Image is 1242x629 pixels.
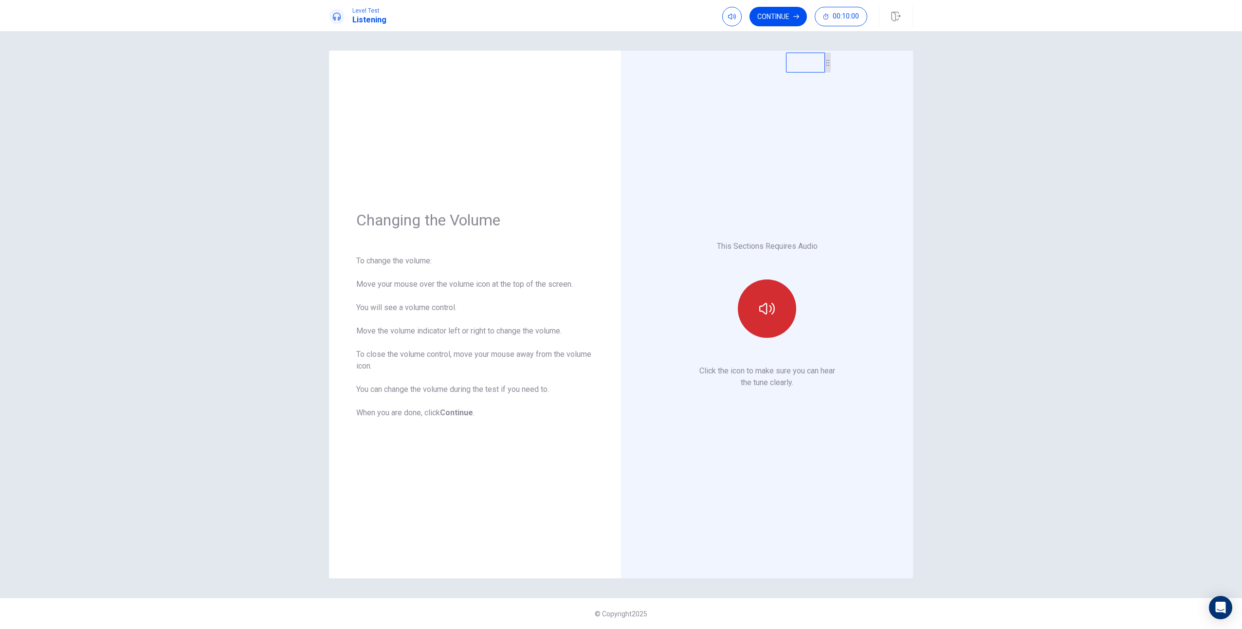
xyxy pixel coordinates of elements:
[595,610,647,618] span: © Copyright 2025
[749,7,807,26] button: Continue
[356,210,594,230] h1: Changing the Volume
[717,240,818,252] p: This Sections Requires Audio
[815,7,867,26] button: 00:10:00
[1209,596,1232,619] div: Open Intercom Messenger
[352,7,386,14] span: Level Test
[833,13,859,20] span: 00:10:00
[352,14,386,26] h1: Listening
[356,255,594,419] div: To change the volume: Move your mouse over the volume icon at the top of the screen. You will see...
[699,365,835,388] p: Click the icon to make sure you can hear the tune clearly.
[440,408,473,417] b: Continue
